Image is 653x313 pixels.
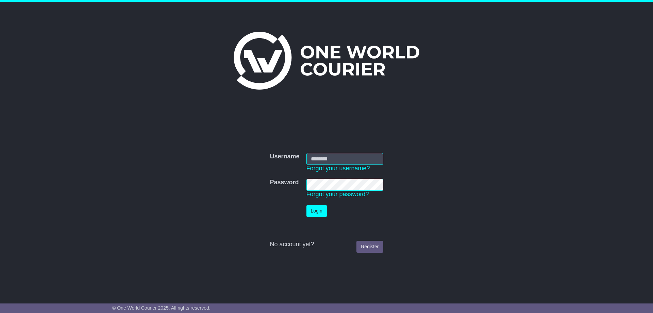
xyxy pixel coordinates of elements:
a: Forgot your username? [306,165,370,172]
img: One World [234,32,419,90]
div: No account yet? [270,241,383,248]
a: Register [356,241,383,253]
span: © One World Courier 2025. All rights reserved. [112,305,211,311]
label: Username [270,153,299,160]
label: Password [270,179,299,186]
a: Forgot your password? [306,191,369,198]
button: Login [306,205,327,217]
